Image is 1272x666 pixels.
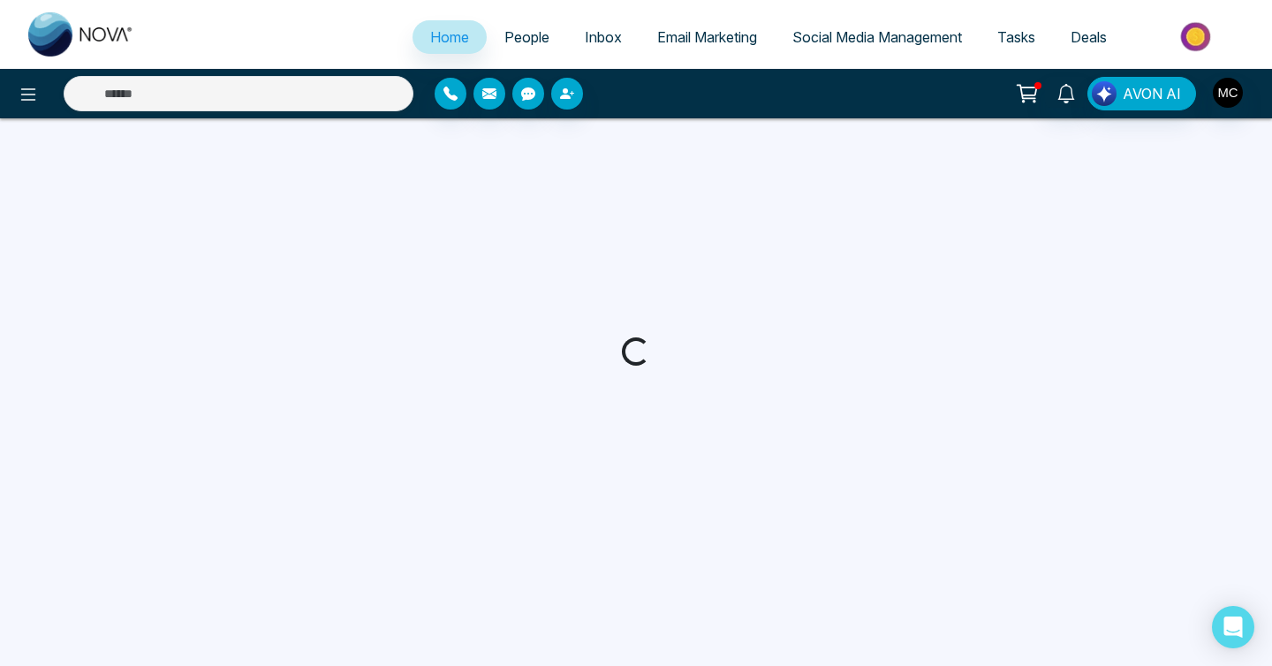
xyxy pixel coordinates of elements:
[980,20,1053,54] a: Tasks
[1213,78,1243,108] img: User Avatar
[1133,17,1261,57] img: Market-place.gif
[504,28,549,46] span: People
[585,28,622,46] span: Inbox
[792,28,962,46] span: Social Media Management
[997,28,1035,46] span: Tasks
[1092,81,1117,106] img: Lead Flow
[567,20,640,54] a: Inbox
[640,20,775,54] a: Email Marketing
[1087,77,1196,110] button: AVON AI
[28,12,134,57] img: Nova CRM Logo
[657,28,757,46] span: Email Marketing
[1071,28,1107,46] span: Deals
[1123,83,1181,104] span: AVON AI
[487,20,567,54] a: People
[430,28,469,46] span: Home
[775,20,980,54] a: Social Media Management
[1212,606,1254,648] div: Open Intercom Messenger
[1053,20,1124,54] a: Deals
[413,20,487,54] a: Home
